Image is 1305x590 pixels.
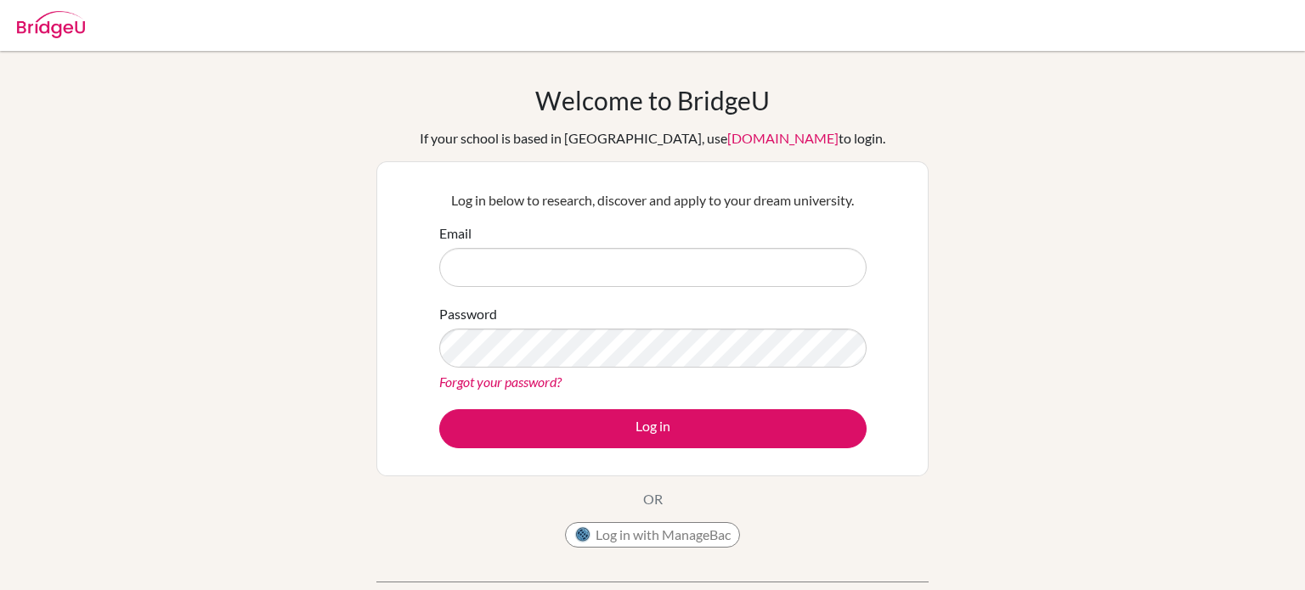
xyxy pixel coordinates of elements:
h1: Welcome to BridgeU [535,85,770,115]
a: [DOMAIN_NAME] [727,130,839,146]
p: OR [643,489,663,509]
div: If your school is based in [GEOGRAPHIC_DATA], use to login. [420,128,885,149]
label: Password [439,304,497,324]
button: Log in with ManageBac [565,522,740,548]
button: Log in [439,409,867,448]
a: Forgot your password? [439,374,562,390]
img: Bridge-U [17,11,85,38]
p: Log in below to research, discover and apply to your dream university. [439,190,867,211]
label: Email [439,223,472,244]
